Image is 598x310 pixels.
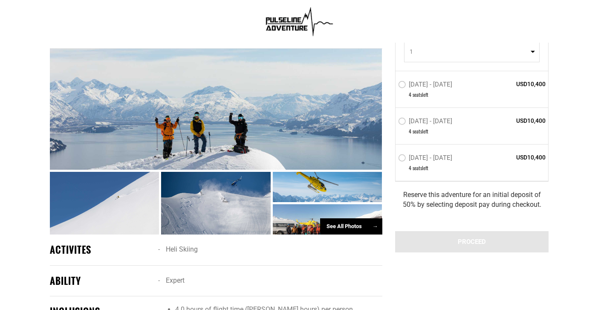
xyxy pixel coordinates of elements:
[50,243,152,256] div: ACTIVITES
[484,116,546,125] span: USD10,400
[420,164,422,171] span: s
[262,4,336,38] img: 1638909355.png
[420,127,422,135] span: s
[410,47,529,56] span: 1
[398,81,454,91] label: [DATE] - [DATE]
[320,218,382,235] div: See All Photos
[409,127,411,135] span: 4
[166,276,185,284] span: Expert
[50,274,152,287] div: ABILITY
[404,41,540,62] button: 1
[373,223,378,229] span: →
[166,245,198,253] span: Heli Skiing
[413,164,428,171] span: seat left
[413,91,428,98] span: seat left
[420,91,422,98] span: s
[484,80,546,88] span: USD10,400
[398,154,454,164] label: [DATE] - [DATE]
[395,181,549,218] div: Reserve this adventure for an initial deposit of 50% by selecting deposit pay during checkout.
[409,164,411,171] span: 4
[409,91,411,98] span: 4
[398,117,454,127] label: [DATE] - [DATE]
[413,127,428,135] span: seat left
[484,153,546,162] span: USD10,400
